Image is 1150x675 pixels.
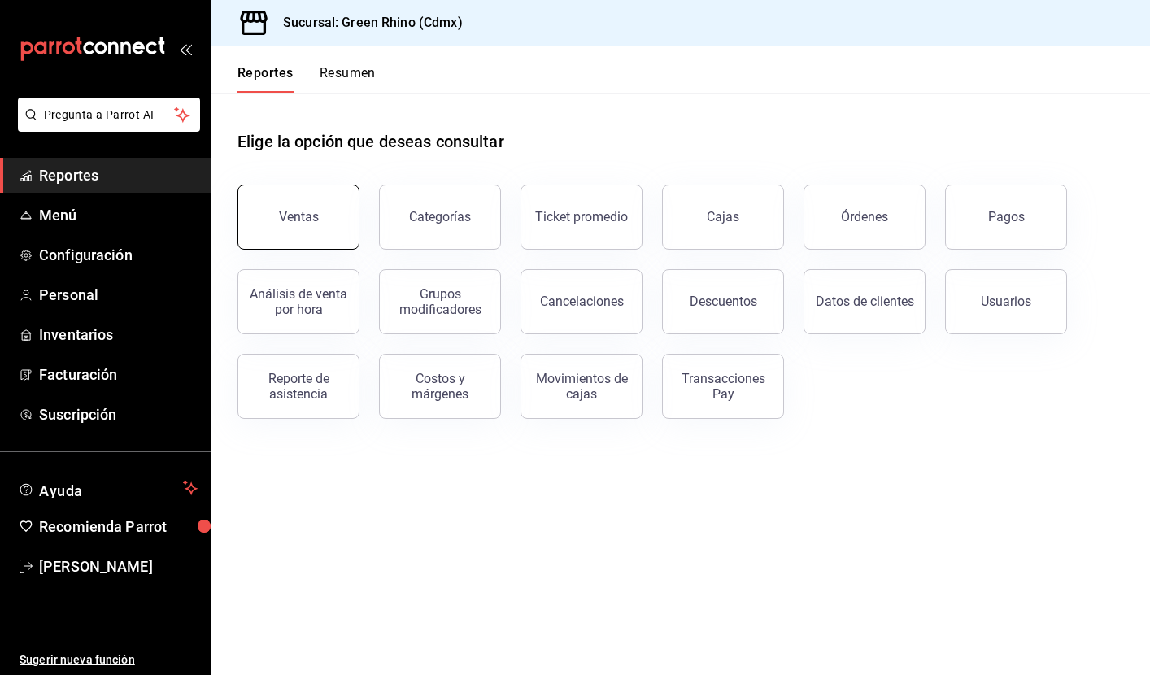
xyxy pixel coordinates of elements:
[237,65,294,93] button: Reportes
[673,371,773,402] div: Transacciones Pay
[39,364,198,385] span: Facturación
[20,651,198,668] span: Sugerir nueva función
[39,284,198,306] span: Personal
[662,185,784,250] a: Cajas
[248,286,349,317] div: Análisis de venta por hora
[18,98,200,132] button: Pregunta a Parrot AI
[237,129,504,154] h1: Elige la opción que deseas consultar
[379,354,501,419] button: Costos y márgenes
[390,286,490,317] div: Grupos modificadores
[521,269,643,334] button: Cancelaciones
[39,516,198,538] span: Recomienda Parrot
[379,185,501,250] button: Categorías
[39,403,198,425] span: Suscripción
[248,371,349,402] div: Reporte de asistencia
[409,209,471,224] div: Categorías
[237,185,359,250] button: Ventas
[11,118,200,135] a: Pregunta a Parrot AI
[945,269,1067,334] button: Usuarios
[237,354,359,419] button: Reporte de asistencia
[39,244,198,266] span: Configuración
[521,354,643,419] button: Movimientos de cajas
[39,164,198,186] span: Reportes
[981,294,1031,309] div: Usuarios
[804,269,926,334] button: Datos de clientes
[237,269,359,334] button: Análisis de venta por hora
[39,478,176,498] span: Ayuda
[690,294,757,309] div: Descuentos
[179,42,192,55] button: open_drawer_menu
[320,65,376,93] button: Resumen
[662,354,784,419] button: Transacciones Pay
[988,209,1025,224] div: Pagos
[44,107,175,124] span: Pregunta a Parrot AI
[841,209,888,224] div: Órdenes
[804,185,926,250] button: Órdenes
[945,185,1067,250] button: Pagos
[39,324,198,346] span: Inventarios
[816,294,914,309] div: Datos de clientes
[531,371,632,402] div: Movimientos de cajas
[521,185,643,250] button: Ticket promedio
[540,294,624,309] div: Cancelaciones
[390,371,490,402] div: Costos y márgenes
[270,13,463,33] h3: Sucursal: Green Rhino (Cdmx)
[707,207,740,227] div: Cajas
[662,269,784,334] button: Descuentos
[379,269,501,334] button: Grupos modificadores
[237,65,376,93] div: navigation tabs
[39,204,198,226] span: Menú
[279,209,319,224] div: Ventas
[39,555,198,577] span: [PERSON_NAME]
[535,209,628,224] div: Ticket promedio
